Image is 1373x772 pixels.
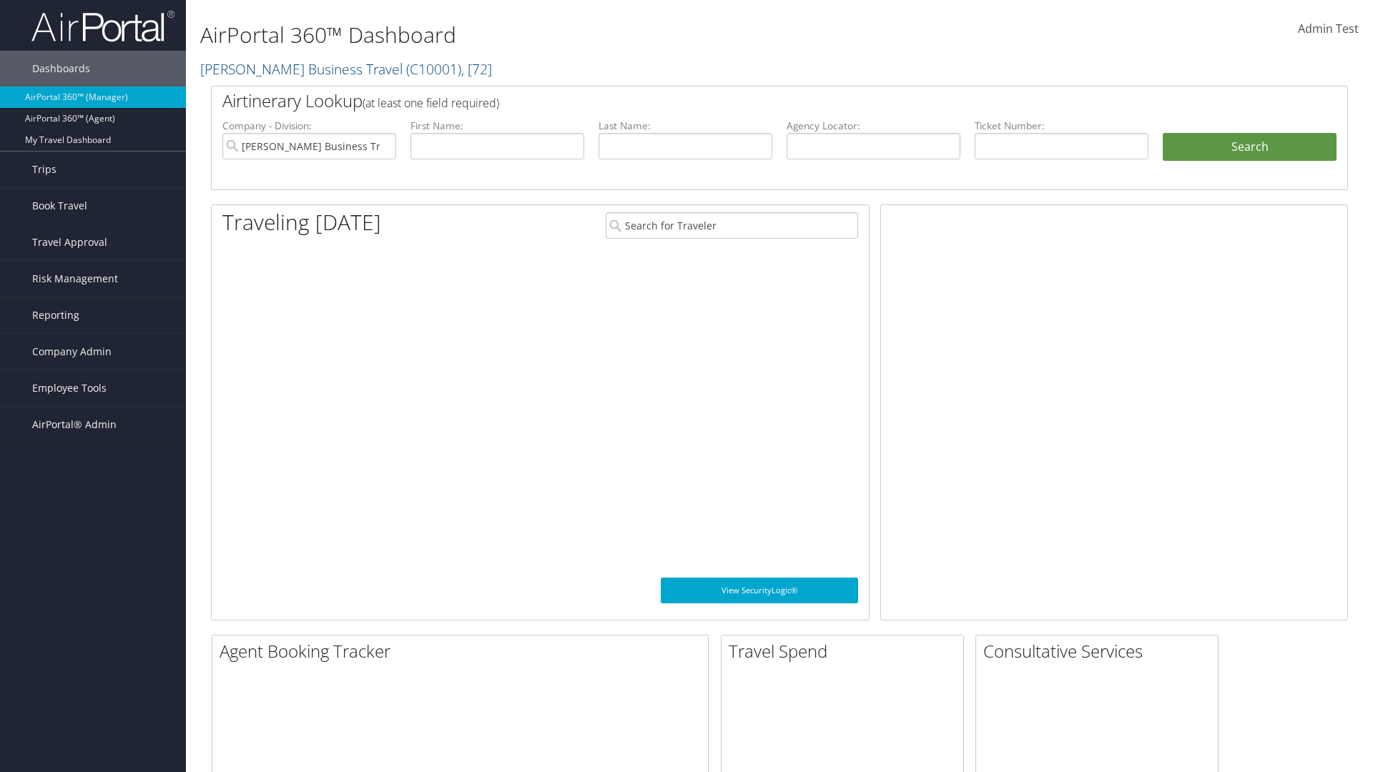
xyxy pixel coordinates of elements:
[975,119,1148,133] label: Ticket Number:
[32,188,87,224] span: Book Travel
[31,9,174,43] img: airportal-logo.png
[606,212,858,239] input: Search for Traveler
[32,51,90,86] span: Dashboards
[661,578,858,603] a: View SecurityLogic®
[220,639,708,663] h2: Agent Booking Tracker
[461,59,492,79] span: , [ 72 ]
[222,207,381,237] h1: Traveling [DATE]
[200,59,492,79] a: [PERSON_NAME] Business Travel
[1298,21,1359,36] span: Admin Test
[410,119,584,133] label: First Name:
[729,639,963,663] h2: Travel Spend
[599,119,772,133] label: Last Name:
[787,119,960,133] label: Agency Locator:
[983,639,1218,663] h2: Consultative Services
[363,95,499,111] span: (at least one field required)
[200,20,973,50] h1: AirPortal 360™ Dashboard
[222,119,396,133] label: Company - Division:
[1163,133,1337,162] button: Search
[406,59,461,79] span: ( C10001 )
[32,152,56,187] span: Trips
[32,261,118,297] span: Risk Management
[32,224,107,260] span: Travel Approval
[32,407,117,442] span: AirPortal® Admin
[1298,7,1359,51] a: Admin Test
[32,370,107,406] span: Employee Tools
[222,89,1242,113] h2: Airtinerary Lookup
[32,297,79,333] span: Reporting
[32,334,112,370] span: Company Admin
